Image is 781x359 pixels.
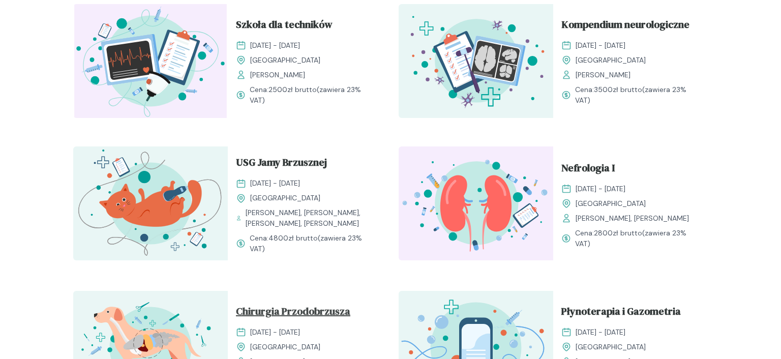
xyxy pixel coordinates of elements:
[250,193,320,203] span: [GEOGRAPHIC_DATA]
[576,70,630,80] span: [PERSON_NAME]
[576,184,625,194] span: [DATE] - [DATE]
[576,40,625,51] span: [DATE] - [DATE]
[250,70,305,80] span: [PERSON_NAME]
[594,228,642,237] span: 2800 zł brutto
[575,84,700,106] span: Cena: (zawiera 23% VAT)
[561,17,689,36] span: Kompendium neurologiczne
[268,85,317,94] span: 2500 zł brutto
[236,304,350,323] span: Chirurgia Przodobrzusza
[250,40,300,51] span: [DATE] - [DATE]
[399,4,553,118] img: Z2B805bqstJ98kzs_Neuro_T.svg
[561,160,700,179] a: Nefrologia I
[73,4,228,118] img: Z2B_FZbqstJ98k08_Technicy_T.svg
[250,342,320,352] span: [GEOGRAPHIC_DATA]
[250,178,300,189] span: [DATE] - [DATE]
[561,304,700,323] a: Płynoterapia i Gazometria
[594,85,642,94] span: 3500 zł brutto
[576,327,625,338] span: [DATE] - [DATE]
[561,17,700,36] a: Kompendium neurologiczne
[250,84,374,106] span: Cena: (zawiera 23% VAT)
[250,327,300,338] span: [DATE] - [DATE]
[250,55,320,66] span: [GEOGRAPHIC_DATA]
[236,155,327,174] span: USG Jamy Brzusznej
[246,207,374,229] span: [PERSON_NAME], [PERSON_NAME], [PERSON_NAME], [PERSON_NAME]
[576,55,646,66] span: [GEOGRAPHIC_DATA]
[399,146,553,260] img: ZpbSsR5LeNNTxNrh_Nefro_T.svg
[236,17,333,36] span: Szkoła dla techników
[561,160,615,179] span: Nefrologia I
[73,146,228,260] img: ZpbG_h5LeNNTxNnP_USG_JB_T.svg
[236,17,374,36] a: Szkoła dla techników
[250,233,374,254] span: Cena: (zawiera 23% VAT)
[268,233,318,243] span: 4800 zł brutto
[561,304,681,323] span: Płynoterapia i Gazometria
[576,198,646,209] span: [GEOGRAPHIC_DATA]
[575,228,700,249] span: Cena: (zawiera 23% VAT)
[236,304,374,323] a: Chirurgia Przodobrzusza
[576,342,646,352] span: [GEOGRAPHIC_DATA]
[576,213,689,224] span: [PERSON_NAME], [PERSON_NAME]
[236,155,374,174] a: USG Jamy Brzusznej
